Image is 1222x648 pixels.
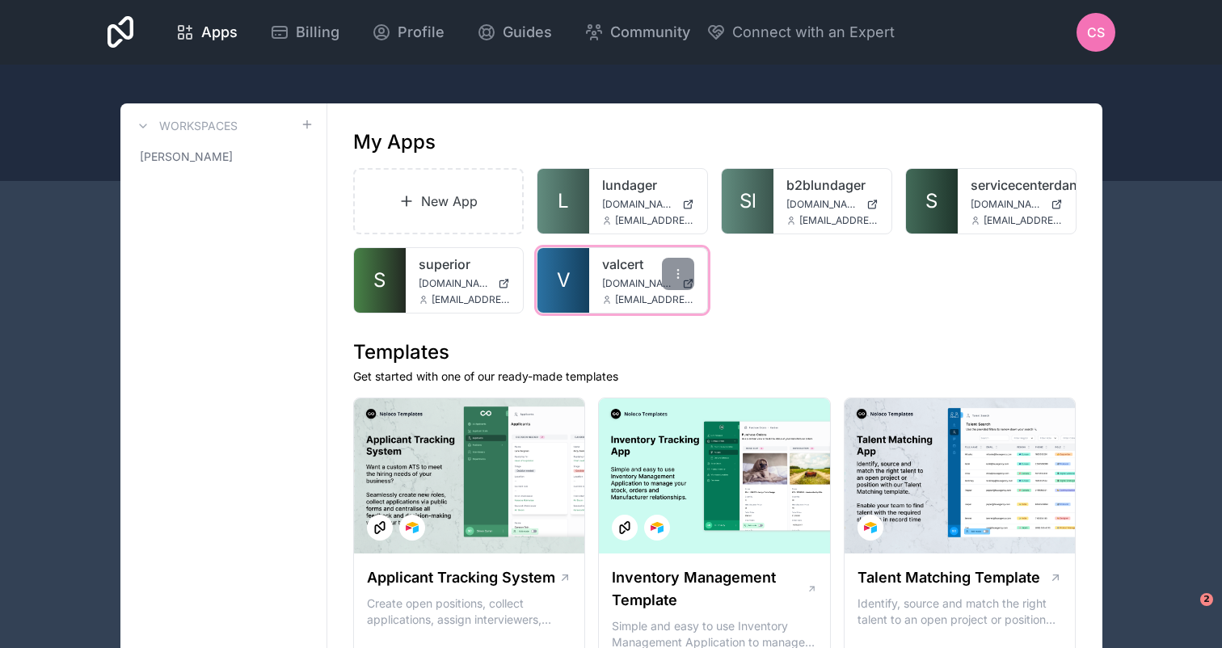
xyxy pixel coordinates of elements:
span: Guides [503,21,552,44]
span: S [373,267,386,293]
span: [DOMAIN_NAME] [419,277,492,290]
span: Billing [296,21,339,44]
a: valcert [602,255,694,274]
a: Profile [359,15,457,50]
span: [EMAIL_ADDRESS][DOMAIN_NAME] [799,214,879,227]
span: 2 [1200,593,1213,606]
a: Workspaces [133,116,238,136]
a: [DOMAIN_NAME] [419,277,511,290]
span: Profile [398,21,445,44]
h3: Workspaces [159,118,238,134]
span: Apps [201,21,238,44]
iframe: Intercom live chat [1167,593,1206,632]
a: [DOMAIN_NAME] [602,198,694,211]
span: [DOMAIN_NAME] [602,198,676,211]
h1: Templates [353,339,1077,365]
a: Community [571,15,703,50]
h1: Talent Matching Template [858,566,1040,589]
img: Airtable Logo [406,521,419,534]
a: [DOMAIN_NAME] [786,198,879,211]
a: V [537,248,589,313]
span: [PERSON_NAME] [140,149,233,165]
span: V [557,267,571,293]
p: Get started with one of our ready-made templates [353,368,1077,385]
span: Connect with an Expert [732,21,895,44]
a: servicecenterdanmark [971,175,1063,195]
span: [DOMAIN_NAME] [971,198,1044,211]
span: CS [1087,23,1105,42]
img: Airtable Logo [864,521,877,534]
a: S [354,248,406,313]
p: Identify, source and match the right talent to an open project or position with our Talent Matchi... [858,595,1063,628]
a: L [537,169,589,234]
a: S [906,169,958,234]
span: Sl [740,188,756,214]
button: Connect with an Expert [706,21,895,44]
span: [EMAIL_ADDRESS][DOMAIN_NAME] [615,293,694,306]
h1: Inventory Management Template [612,566,806,612]
span: [EMAIL_ADDRESS][DOMAIN_NAME] [984,214,1063,227]
span: [DOMAIN_NAME] [602,277,676,290]
a: [DOMAIN_NAME] [602,277,694,290]
p: Create open positions, collect applications, assign interviewers, centralise candidate feedback a... [367,595,572,628]
h1: Applicant Tracking System [367,566,555,589]
a: superior [419,255,511,274]
span: L [558,188,569,214]
span: S [925,188,938,214]
span: [EMAIL_ADDRESS][DOMAIN_NAME] [615,214,694,227]
span: Community [610,21,690,44]
span: [EMAIL_ADDRESS][DOMAIN_NAME] [432,293,511,306]
a: b2blundager [786,175,879,195]
a: Guides [464,15,565,50]
a: lundager [602,175,694,195]
a: Sl [722,169,773,234]
h1: My Apps [353,129,436,155]
a: [DOMAIN_NAME] [971,198,1063,211]
img: Airtable Logo [651,521,664,534]
span: [DOMAIN_NAME] [786,198,860,211]
a: [PERSON_NAME] [133,142,314,171]
a: Apps [162,15,251,50]
a: Billing [257,15,352,50]
a: New App [353,168,525,234]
